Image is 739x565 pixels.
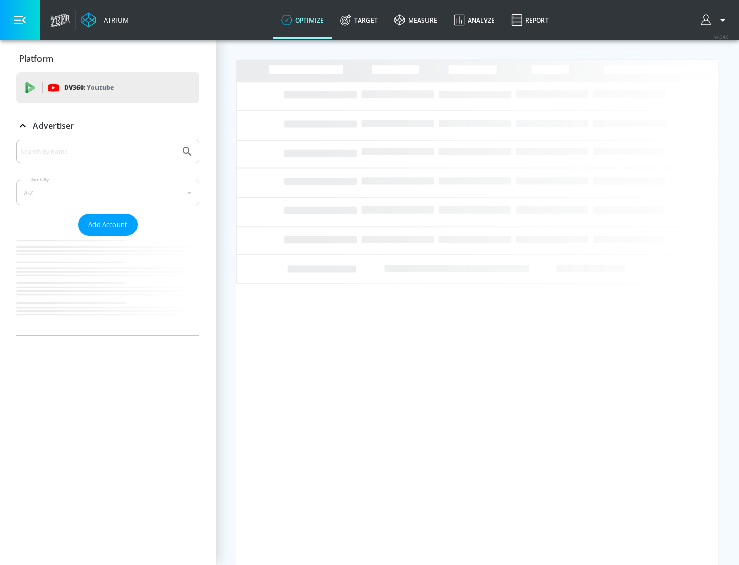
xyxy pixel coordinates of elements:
[445,2,503,39] a: Analyze
[16,72,199,103] div: DV360: Youtube
[88,219,127,231] span: Add Account
[16,44,199,73] div: Platform
[33,120,74,131] p: Advertiser
[81,12,129,28] a: Atrium
[386,2,445,39] a: measure
[78,214,138,236] button: Add Account
[87,82,114,93] p: Youtube
[19,53,53,64] p: Platform
[714,34,729,40] span: v 4.24.0
[16,111,199,140] div: Advertiser
[16,180,199,205] div: A-Z
[273,2,332,39] a: optimize
[16,140,199,335] div: Advertiser
[21,145,176,158] input: Search by name
[64,82,114,93] p: DV360:
[503,2,557,39] a: Report
[332,2,386,39] a: Target
[29,176,51,183] label: Sort By
[16,236,199,335] nav: list of Advertiser
[100,15,129,25] div: Atrium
